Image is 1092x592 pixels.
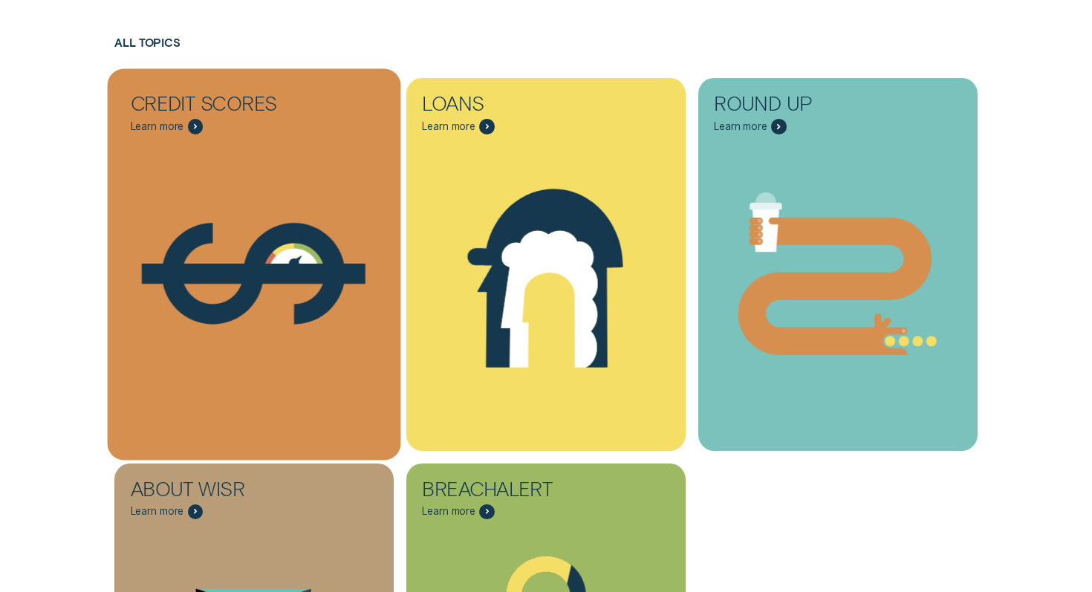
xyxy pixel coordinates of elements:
a: Credit Scores - Learn more [114,78,394,469]
a: Round Up - Learn more [698,78,978,469]
div: Credit Scores [131,94,282,119]
span: Learn more [714,120,767,133]
h2: All Topics [114,36,977,78]
span: Learn more [131,120,184,133]
div: Loans [422,94,573,119]
div: Round Up [714,94,865,119]
span: Learn more [131,505,184,518]
div: BreachAlert [422,479,573,504]
span: Learn more [422,120,475,133]
div: About Wisr [131,479,282,504]
a: Loans - Learn more [406,78,686,469]
span: Learn more [422,505,475,518]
